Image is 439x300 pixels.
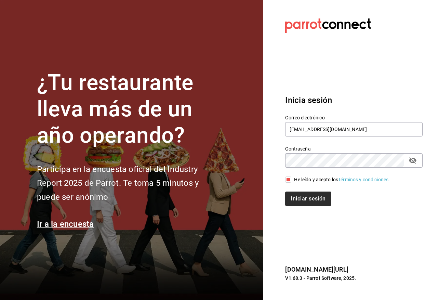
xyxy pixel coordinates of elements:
button: Iniciar sesión [285,192,331,206]
label: Contraseña [285,146,423,151]
a: Términos y condiciones. [338,177,390,182]
a: [DOMAIN_NAME][URL] [285,266,348,273]
button: passwordField [407,155,418,166]
p: V1.68.3 - Parrot Software, 2025. [285,275,423,282]
h2: Participa en la encuesta oficial del Industry Report 2025 de Parrot. Te toma 5 minutos y puede se... [37,162,222,204]
h1: ¿Tu restaurante lleva más de un año operando? [37,70,222,148]
div: He leído y acepto los [294,176,390,183]
h3: Inicia sesión [285,94,423,106]
input: Ingresa tu correo electrónico [285,122,423,136]
label: Correo electrónico [285,115,423,120]
a: Ir a la encuesta [37,219,94,229]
